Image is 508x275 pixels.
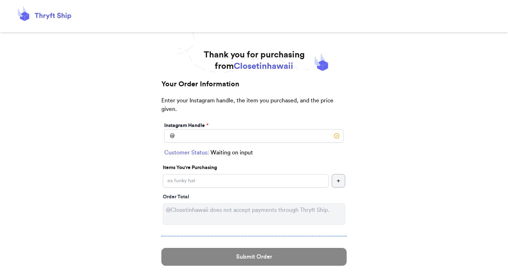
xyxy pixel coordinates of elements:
[161,96,347,121] p: Enter your Instagram handle, the item you purchased, and the price given.
[164,122,208,129] label: Instagram Handle
[164,129,175,143] div: @
[163,174,329,188] input: ex.funky hat
[163,164,345,171] p: Items You're Purchasing
[164,148,209,157] span: Customer Status:
[161,248,347,266] button: Submit Order
[234,62,293,71] span: Closetinhawaii
[161,79,347,96] h2: Your Order Information
[204,49,305,72] h1: Thank you for purchasing from
[211,148,253,157] span: Waiting on input
[163,193,345,200] div: Order Total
